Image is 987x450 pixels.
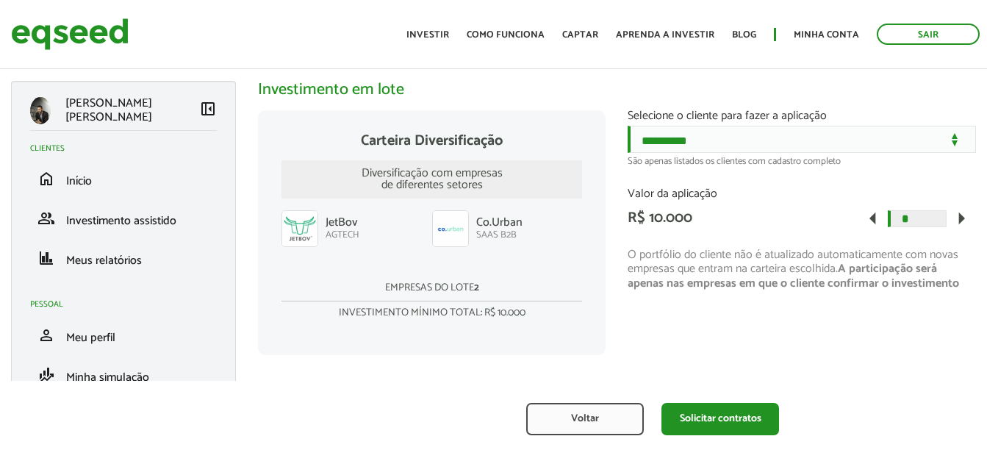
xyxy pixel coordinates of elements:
span: group [37,210,55,227]
li: Meu perfil [19,315,228,355]
li: Investimento assistido [19,199,228,238]
img: avatar-co.urban_.jpg [432,210,469,247]
a: groupInvestimento assistido [30,210,217,227]
span: finance_mode [37,366,55,384]
span: home [37,170,55,187]
p: Investimento mínimo total: R$ 10.000 [281,307,583,320]
p: O portfólio do cliente não é atualizado automaticamente com novas empresas que entram na carteira... [628,248,976,290]
div: Carteira Diversificação [281,134,583,149]
p: Co.Urban [476,210,523,229]
p: [PERSON_NAME] [PERSON_NAME] [65,96,199,124]
a: homeInício [30,170,217,187]
img: EqSeed [11,15,129,54]
label: Selecione o cliente para fazer a aplicação [628,110,827,122]
div: Diversificação com empresas de diferentes setores [281,160,583,199]
span: arrow_right [947,204,976,233]
li: Minha simulação [19,355,228,395]
h2: Pessoal [30,300,228,309]
span: Minha simulação [66,368,149,387]
img: logo_jetbov.jpg [281,210,318,247]
a: Minha conta [794,30,859,40]
div: R$ 10.000 [628,211,858,226]
a: finance_modeMinha simulação [30,366,217,384]
a: Investir [406,30,449,40]
p: SaaS B2B [432,229,583,241]
p: Empresas do lote [281,282,583,295]
a: Como funciona [467,30,545,40]
div: São apenas listados os clientes com cadastro completo [628,157,976,166]
a: Aprenda a investir [616,30,714,40]
a: Colapsar menu [199,100,217,121]
span: person [37,326,55,344]
button: Solicitar contratos [661,403,779,435]
a: Blog [732,30,756,40]
strong: A participação será apenas nas empresas em que o cliente confirmar o investimento [628,259,959,293]
span: finance [37,249,55,267]
span: Meu perfil [66,328,115,348]
button: Voltar [526,403,644,435]
span: Investimento assistido [66,211,176,231]
span: Meus relatórios [66,251,142,271]
span: left_panel_close [199,100,217,118]
li: Meus relatórios [19,238,228,278]
p: Agtech [281,229,432,241]
h2: Clientes [30,144,228,153]
p: JetBov [326,210,358,229]
span: Início [66,171,92,191]
span: arrow_left [858,204,888,233]
a: personMeu perfil [30,326,217,344]
a: financeMeus relatórios [30,249,217,267]
li: Início [19,159,228,199]
a: Captar [562,30,598,40]
a: Sair [877,24,980,45]
h2: Investimento em lote [258,81,976,99]
strong: 2 [474,279,479,296]
label: Valor da aplicação [628,188,717,200]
